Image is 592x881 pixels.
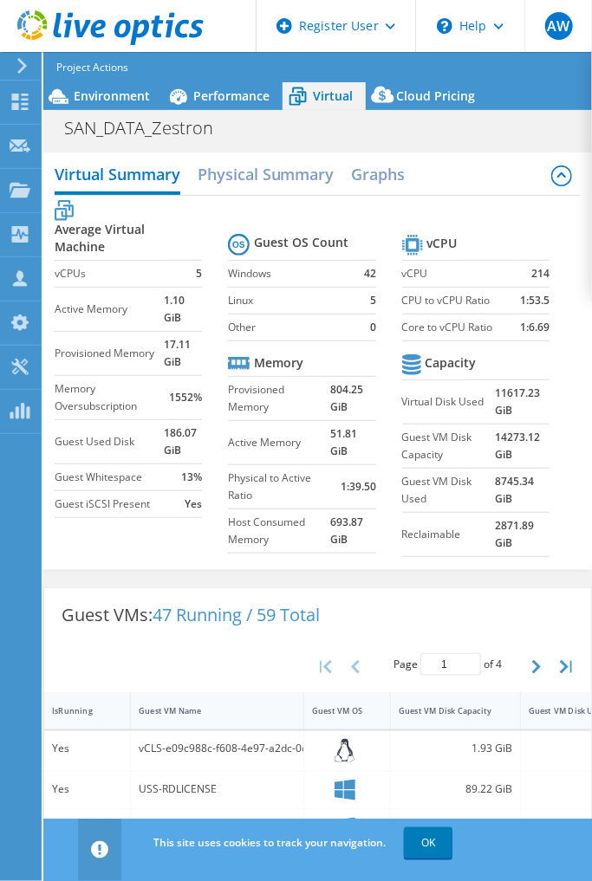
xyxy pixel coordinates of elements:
[185,496,202,513] b: Yes
[228,292,362,309] label: Linux
[165,424,203,459] b: 186.07 GiB
[254,234,348,251] b: Guest OS Count
[402,473,496,508] label: Guest VM Disk Used
[496,473,550,508] b: 8745.34 GiB
[402,292,517,309] label: CPU to vCPU Ratio
[55,265,165,282] label: vCPUs
[52,780,122,799] div: Yes
[55,157,180,195] h2: Virtual Summary
[55,345,165,362] label: Provisioned Memory
[520,319,550,336] b: 1:6.69
[228,434,330,451] label: Active Memory
[364,265,376,282] b: 42
[402,526,496,543] label: Reclaimable
[496,517,550,552] b: 2871.89 GiB
[437,18,452,34] svg: \n
[402,319,517,336] label: Core to vCPU Ratio
[531,265,550,282] b: 214
[399,705,491,716] div: Guest VM Disk Capacity
[520,292,550,309] b: 1:53.5
[254,354,303,372] b: Memory
[198,157,335,191] h2: Physical Summary
[402,265,517,282] label: vCPU
[196,265,202,282] b: 5
[352,157,406,191] h2: Graphs
[55,301,165,318] label: Active Memory
[169,389,202,406] b: 1552%
[55,469,165,486] label: Guest Whitespace
[74,87,150,104] span: Environment
[396,87,475,104] span: Cloud Pricing
[228,319,362,336] label: Other
[52,739,122,758] div: Yes
[153,603,320,626] span: 47 Running / 59 Total
[427,235,458,252] b: vCPU
[312,705,361,716] div: Guest VM OS
[228,381,330,416] label: Provisioned Memory
[420,653,481,676] input: jump to page
[55,433,165,450] label: Guest Used Disk
[228,514,330,548] label: Host Consumed Memory
[399,780,512,799] div: 89.22 GiB
[181,469,202,486] b: 13%
[341,478,376,496] b: 1:39.50
[394,653,502,676] span: Page of
[496,385,550,419] b: 11617.23 GiB
[496,429,550,463] b: 14273.12 GiB
[55,221,165,256] b: Average Virtual Machine
[153,835,386,850] span: This site uses cookies to track your navigation.
[139,739,296,758] div: vCLS-e09c988c-f608-4e97-a2dc-0c7f71874b67
[330,514,376,548] b: 693.87 GiB
[545,12,573,40] span: AW
[165,292,203,327] b: 1.10 GiB
[139,780,296,799] div: USS-RDLICENSE
[55,380,165,415] label: Memory Oversubscription
[55,496,165,513] label: Guest iSCSI Present
[52,705,101,716] div: IsRunning
[426,354,477,372] b: Capacity
[193,87,270,104] span: Performance
[139,705,275,716] div: Guest VM Name
[402,393,496,411] label: Virtual Disk Used
[228,265,362,282] label: Windows
[496,657,502,671] span: 4
[313,87,353,104] span: Virtual
[404,827,452,858] a: OK
[370,292,376,309] b: 5
[56,58,128,77] span: Project Actions
[56,119,240,138] h1: SAN_DATA_Zestron
[44,588,337,642] div: Guest VMs:
[370,319,376,336] b: 0
[165,336,203,371] b: 17.11 GiB
[228,470,330,504] label: Physical to Active Ratio
[330,425,376,460] b: 51.81 GiB
[330,381,376,416] b: 804.25 GiB
[402,429,496,463] label: Guest VM Disk Capacity
[399,739,512,758] div: 1.93 GiB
